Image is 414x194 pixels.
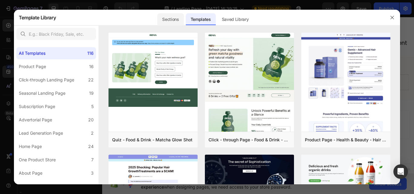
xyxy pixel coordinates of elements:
div: Choose templates [117,121,153,127]
div: Advertorial Page [19,116,52,123]
input: E.g.: Black Friday, Sale, etc. [16,28,96,40]
span: Add section [168,107,196,114]
div: Lead Generation Page [19,130,63,137]
div: 1 [92,183,94,190]
div: 3 [91,169,94,177]
div: 16 [89,63,94,70]
div: Click-through Landing Page [19,76,74,84]
h2: Template Library [19,10,56,25]
div: 19 [89,90,94,97]
div: 7 [91,156,94,163]
div: 24 [88,143,94,150]
div: Click - through Page - Food & Drink - Matcha Glow Shot [209,136,290,143]
div: Replace this text with your content [244,26,361,38]
h2: Your heading text goes here [122,17,239,26]
div: FAQs Page [19,183,41,190]
div: Product Page [19,63,46,70]
div: Drop element here [169,76,202,81]
div: Templates [186,13,216,25]
div: Saved Library [217,13,254,25]
div: Open Intercom Messenger [393,164,408,179]
div: 20 [88,116,94,123]
div: Subscription Page [19,103,55,110]
div: Add blank section [209,121,245,127]
h2: Your heading text goes here [244,17,361,26]
div: About Page [19,169,42,177]
div: Seasonal Landing Page [19,90,65,97]
div: Quiz - Food & Drink - Matcha Glow Shot [112,136,192,143]
span: inspired by CRO experts [114,128,155,134]
div: 22 [88,76,94,84]
div: Home Page [19,143,42,150]
img: quiz-1.png [109,33,198,107]
div: 5 [91,103,94,110]
div: One Product Store [19,156,56,163]
div: Sections [157,13,184,25]
div: Product Page - Health & Beauty - Hair Supplement [305,136,387,143]
span: from URL or image [163,128,196,134]
div: All Templates [19,50,45,57]
span: then drag & drop elements [204,128,249,134]
div: 2 [91,130,94,137]
div: Replace this text with your content [122,26,239,38]
div: Generate layout [164,121,196,127]
div: 116 [87,50,94,57]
